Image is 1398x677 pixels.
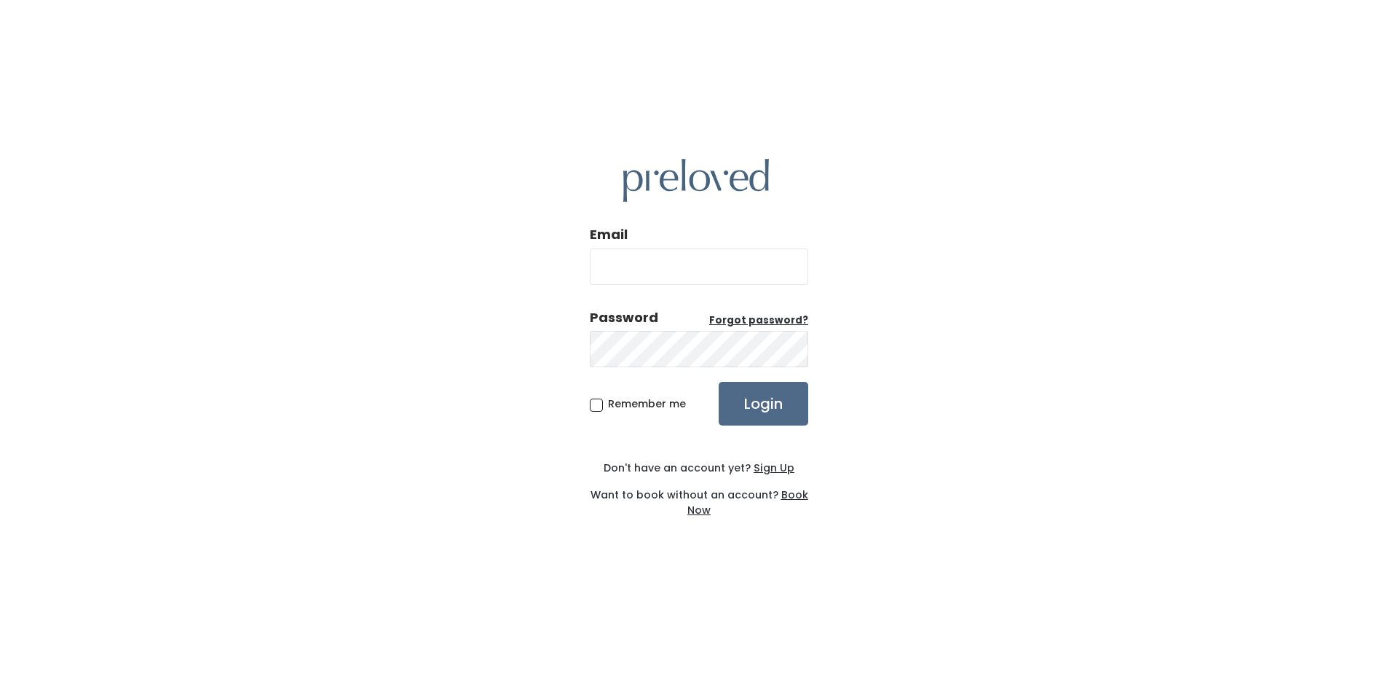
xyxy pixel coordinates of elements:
img: preloved logo [623,159,769,202]
div: Want to book without an account? [590,476,808,518]
div: Password [590,308,658,327]
a: Forgot password? [709,313,808,328]
u: Forgot password? [709,313,808,327]
label: Email [590,225,628,244]
span: Remember me [608,396,686,411]
input: Login [719,382,808,426]
u: Sign Up [754,461,794,475]
div: Don't have an account yet? [590,461,808,476]
a: Book Now [687,488,808,517]
a: Sign Up [751,461,794,475]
